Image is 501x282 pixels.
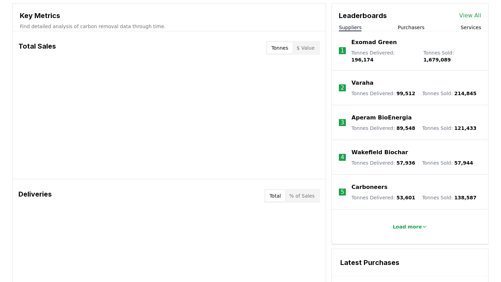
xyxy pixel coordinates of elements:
p: 2 [341,84,344,92]
span: 121,433 [454,125,477,131]
p: Tonnes Delivered : [351,90,415,97]
button: % of Sales [285,190,319,201]
button: Tonnes [267,42,292,53]
p: Tonnes Sold : [422,125,476,132]
button: Suppliers [339,24,361,31]
button: Purchasers [398,24,424,31]
span: 89,548 [396,125,415,131]
button: Total [265,190,285,201]
p: Tonnes Delivered : [351,125,415,132]
p: 1 [341,47,344,55]
span: 57,944 [454,160,473,166]
button: Services [461,24,481,31]
p: Load more [393,223,422,230]
p: 3 [341,118,344,127]
h3: Deliveries [18,189,52,203]
p: Tonnes Sold : [423,49,481,63]
span: 99,512 [396,91,415,96]
span: 53,601 [396,195,415,200]
p: Tonnes Sold : [422,90,476,97]
p: Tonnes Delivered : [351,49,416,63]
a: Aperam BioEnergia [351,114,412,122]
p: Tonnes Delivered : [351,194,415,201]
a: Wakefield Biochar [351,148,408,157]
p: Find detailed analysis of carbon removal data through time. [20,23,319,30]
a: Varaha [351,79,373,87]
h3: Latest Purchases [340,257,480,268]
p: 4 [341,153,344,161]
p: Tonnes Sold : [422,159,473,166]
p: Tonnes Sold : [422,194,476,201]
a: Exomad Green [351,38,397,47]
p: 5 [341,188,344,196]
span: 196,174 [351,57,374,63]
h3: Total Sales [18,41,56,55]
span: 138,587 [454,195,477,200]
button: Load more [387,220,433,234]
button: $ Value [293,42,319,53]
h3: Key Metrics [20,10,319,21]
span: 57,936 [396,160,415,166]
p: Tonnes Delivered : [351,159,415,166]
span: 214,845 [454,91,477,96]
a: View All [459,11,481,20]
h3: Leaderboards [339,10,387,21]
span: 1,679,089 [423,57,451,63]
a: Carboneers [351,183,387,191]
